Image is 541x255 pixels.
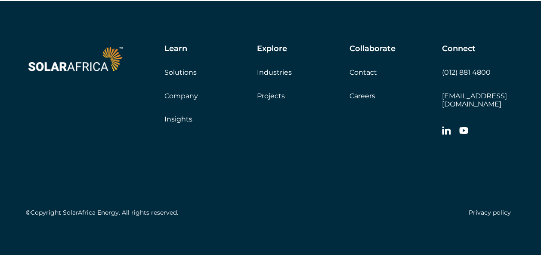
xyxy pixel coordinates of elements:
a: Careers [349,92,375,100]
a: Company [164,92,198,100]
h5: Learn [164,44,187,54]
h5: Connect [442,44,476,54]
a: (012) 881 4800 [442,68,491,76]
h5: Collaborate [349,44,396,54]
a: [EMAIL_ADDRESS][DOMAIN_NAME] [442,92,507,108]
a: Projects [257,92,285,100]
h5: Explore [257,44,287,54]
a: Insights [164,115,192,123]
a: Contact [349,68,377,76]
a: Privacy policy [469,209,511,216]
a: Solutions [164,68,197,76]
a: Industries [257,68,292,76]
h5: ©Copyright SolarAfrica Energy. All rights reserved. [26,209,178,216]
